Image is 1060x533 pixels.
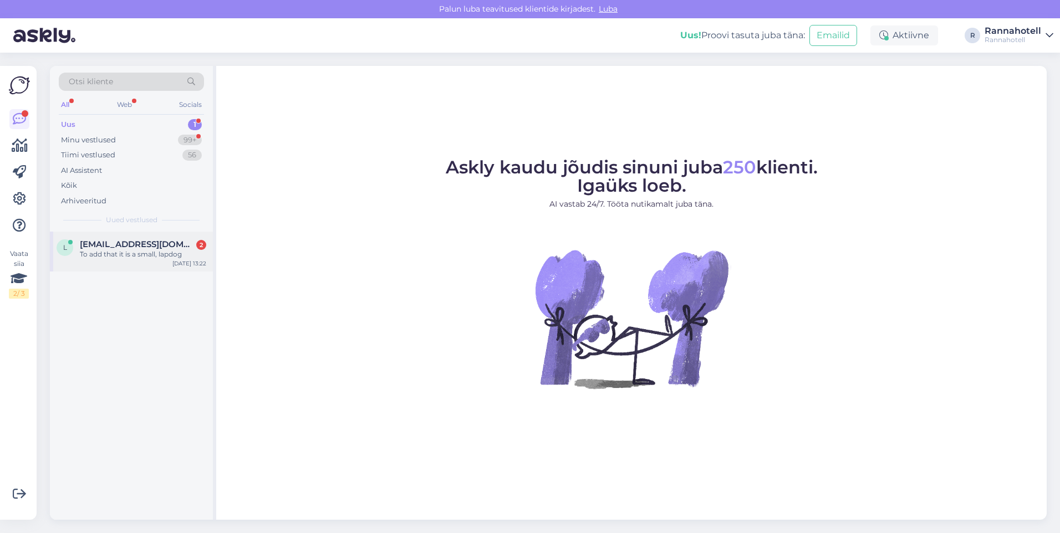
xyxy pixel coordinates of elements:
[182,150,202,161] div: 56
[106,215,157,225] span: Uued vestlused
[870,25,938,45] div: Aktiivne
[985,27,1041,35] div: Rannahotell
[532,219,731,418] img: No Chat active
[9,249,29,299] div: Vaata siia
[61,119,75,130] div: Uus
[61,135,116,146] div: Minu vestlused
[115,98,134,112] div: Web
[446,156,818,196] span: Askly kaudu jõudis sinuni juba klienti. Igaüks loeb.
[188,119,202,130] div: 1
[80,249,206,259] div: To add that it is a small, lapdog
[809,25,857,46] button: Emailid
[61,196,106,207] div: Arhiveeritud
[61,165,102,176] div: AI Assistent
[680,29,805,42] div: Proovi tasuta juba täna:
[965,28,980,43] div: R
[59,98,72,112] div: All
[61,150,115,161] div: Tiimi vestlused
[177,98,204,112] div: Socials
[9,75,30,96] img: Askly Logo
[985,35,1041,44] div: Rannahotell
[985,27,1053,44] a: RannahotellRannahotell
[9,289,29,299] div: 2 / 3
[80,239,195,249] span: lilita.kudore@gmail.com
[595,4,621,14] span: Luba
[69,76,113,88] span: Otsi kliente
[61,180,77,191] div: Kõik
[178,135,202,146] div: 99+
[723,156,756,178] span: 250
[446,198,818,210] p: AI vastab 24/7. Tööta nutikamalt juba täna.
[63,243,67,252] span: l
[680,30,701,40] b: Uus!
[172,259,206,268] div: [DATE] 13:22
[196,240,206,250] div: 2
